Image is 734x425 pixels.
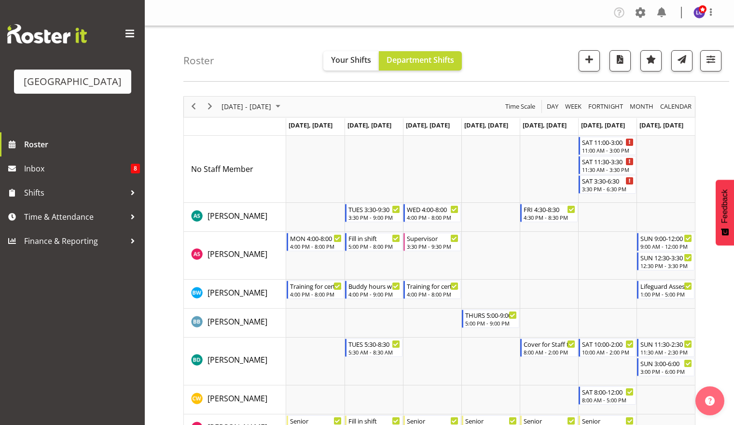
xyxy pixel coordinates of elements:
[208,210,267,222] a: [PERSON_NAME]
[289,121,332,129] span: [DATE], [DATE]
[208,393,267,404] span: [PERSON_NAME]
[640,242,692,250] div: 9:00 AM - 12:00 PM
[187,100,200,113] button: Previous
[208,393,267,404] a: [PERSON_NAME]
[579,386,636,405] div: Cain Wilson"s event - SAT 8:00-12:00 Begin From Saturday, September 20, 2025 at 8:00:00 AM GMT+12...
[582,176,634,185] div: SAT 3:30-6:30
[705,396,715,406] img: help-xxl-2.png
[671,50,692,71] button: Send a list of all shifts for the selected filtered period to all rostered employees.
[407,242,458,250] div: 3:30 PM - 9:30 PM
[462,310,519,328] div: Bradley Barton"s event - THURS 5:00-9:00 Begin From Thursday, September 18, 2025 at 5:00:00 PM GM...
[640,348,692,356] div: 11:30 AM - 2:30 PM
[24,210,125,224] span: Time & Attendance
[546,100,559,113] span: Day
[208,211,267,221] span: [PERSON_NAME]
[221,100,272,113] span: [DATE] - [DATE]
[208,354,267,366] a: [PERSON_NAME]
[191,164,253,174] span: No Staff Member
[582,339,634,349] div: SAT 10:00-2:00
[407,204,458,214] div: WED 4:00-8:00
[290,281,342,291] div: Training for certificate
[406,121,450,129] span: [DATE], [DATE]
[348,281,400,291] div: Buddy hours with [PERSON_NAME]
[640,50,662,71] button: Highlight an important date within the roster.
[520,204,578,222] div: Ajay Smith"s event - FRI 4:30-8:30 Begin From Friday, September 19, 2025 at 4:30:00 PM GMT+12:00 ...
[637,339,694,357] div: Braedyn Dykes"s event - SUN 11:30-2:30 Begin From Sunday, September 21, 2025 at 11:30:00 AM GMT+1...
[524,339,575,349] div: Cover for Staff to do CCP
[347,121,391,129] span: [DATE], [DATE]
[290,233,342,243] div: MON 4:00-8:00
[407,290,458,298] div: 4:00 PM - 8:00 PM
[208,316,267,327] a: [PERSON_NAME]
[348,348,400,356] div: 5:30 AM - 8:30 AM
[545,100,560,113] button: Timeline Day
[331,55,371,65] span: Your Shifts
[640,233,692,243] div: SUN 9:00-12:00
[639,121,683,129] span: [DATE], [DATE]
[609,50,631,71] button: Download a PDF of the roster according to the set date range.
[407,281,458,291] div: Training for certificate
[582,185,634,193] div: 3:30 PM - 6:30 PM
[184,203,286,232] td: Ajay Smith resource
[637,233,694,251] div: Alex Sansom"s event - SUN 9:00-12:00 Begin From Sunday, September 21, 2025 at 9:00:00 AM GMT+12:0...
[504,100,536,113] span: Time Scale
[582,137,634,147] div: SAT 11:00-3:00
[579,339,636,357] div: Braedyn Dykes"s event - SAT 10:00-2:00 Begin From Saturday, September 20, 2025 at 10:00:00 AM GMT...
[191,163,253,175] a: No Staff Member
[582,387,634,397] div: SAT 8:00-12:00
[564,100,582,113] span: Week
[465,310,517,320] div: THURS 5:00-9:00
[581,121,625,129] span: [DATE], [DATE]
[345,339,402,357] div: Braedyn Dykes"s event - TUES 5:30-8:30 Begin From Tuesday, September 16, 2025 at 5:30:00 AM GMT+1...
[220,100,285,113] button: September 2025
[629,100,654,113] span: Month
[587,100,625,113] button: Fortnight
[24,137,140,152] span: Roster
[582,396,634,404] div: 8:00 AM - 5:00 PM
[640,253,692,262] div: SUN 12:30-3:30
[640,262,692,269] div: 12:30 PM - 3:30 PM
[379,51,462,71] button: Department Shifts
[700,50,721,71] button: Filter Shifts
[640,368,692,375] div: 3:00 PM - 6:00 PM
[387,55,454,65] span: Department Shifts
[24,161,131,176] span: Inbox
[640,339,692,349] div: SUN 11:30-2:30
[287,233,344,251] div: Alex Sansom"s event - MON 4:00-8:00 Begin From Monday, September 15, 2025 at 4:00:00 PM GMT+12:00...
[208,249,267,259] span: [PERSON_NAME]
[290,290,342,298] div: 4:00 PM - 8:00 PM
[407,233,458,243] div: Supervisor
[208,287,267,298] a: [PERSON_NAME]
[464,121,508,129] span: [DATE], [DATE]
[637,281,694,299] div: Ben Wyatt"s event - Lifeguard Assessment Begin From Sunday, September 21, 2025 at 1:00:00 PM GMT+...
[403,233,461,251] div: Alex Sansom"s event - Supervisor Begin From Wednesday, September 17, 2025 at 3:30:00 PM GMT+12:00...
[184,280,286,309] td: Ben Wyatt resource
[184,232,286,280] td: Alex Sansom resource
[640,358,692,368] div: SUN 3:00-6:00
[579,175,636,194] div: No Staff Member"s event - SAT 3:30-6:30 Begin From Saturday, September 20, 2025 at 3:30:00 PM GMT...
[403,204,461,222] div: Ajay Smith"s event - WED 4:00-8:00 Begin From Wednesday, September 17, 2025 at 4:00:00 PM GMT+12:...
[345,281,402,299] div: Ben Wyatt"s event - Buddy hours with Thom Begin From Tuesday, September 16, 2025 at 4:00:00 PM GM...
[582,166,634,173] div: 11:30 AM - 3:30 PM
[659,100,693,113] button: Month
[582,146,634,154] div: 11:00 AM - 3:00 PM
[504,100,537,113] button: Time Scale
[564,100,583,113] button: Timeline Week
[7,24,87,43] img: Rosterit website logo
[716,180,734,245] button: Feedback - Show survey
[524,348,575,356] div: 8:00 AM - 2:00 PM
[579,156,636,174] div: No Staff Member"s event - SAT 11:30-3:30 Begin From Saturday, September 20, 2025 at 11:30:00 AM G...
[348,290,400,298] div: 4:00 PM - 9:00 PM
[348,213,400,221] div: 3:30 PM - 9:00 PM
[184,309,286,338] td: Bradley Barton resource
[403,281,461,299] div: Ben Wyatt"s event - Training for certificate Begin From Wednesday, September 17, 2025 at 4:00:00 ...
[465,319,517,327] div: 5:00 PM - 9:00 PM
[640,290,692,298] div: 1:00 PM - 5:00 PM
[348,339,400,349] div: TUES 5:30-8:30
[24,234,125,248] span: Finance & Reporting
[628,100,655,113] button: Timeline Month
[523,121,567,129] span: [DATE], [DATE]
[637,252,694,270] div: Alex Sansom"s event - SUN 12:30-3:30 Begin From Sunday, September 21, 2025 at 12:30:00 PM GMT+12:...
